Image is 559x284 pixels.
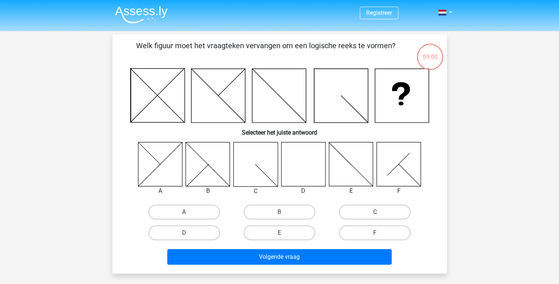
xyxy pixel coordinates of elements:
div: D [276,186,332,195]
div: A [132,186,188,195]
div: 09:00 [416,43,444,62]
div: E [323,186,379,195]
div: F [371,186,427,195]
button: Volgende vraag [167,249,392,265]
label: C [339,205,411,219]
label: B [244,205,315,219]
label: D [148,225,220,240]
a: Registreer [366,9,392,16]
p: Welk figuur moet het vraagteken vervangen om een logische reeks te vormen? [124,40,407,62]
div: B [180,186,236,195]
label: A [148,205,220,219]
label: F [339,225,411,240]
h6: Selecteer het juiste antwoord [124,123,435,136]
img: Assessly [115,6,168,23]
label: E [244,225,315,240]
div: C [228,187,284,196]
